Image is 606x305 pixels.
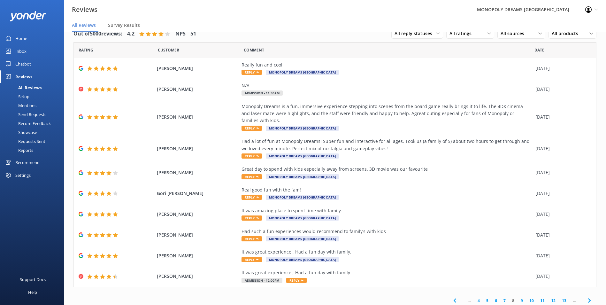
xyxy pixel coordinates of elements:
[535,190,588,197] div: [DATE]
[73,30,122,38] h4: Out of 5000 reviews:
[158,47,179,53] span: Date
[157,65,238,72] span: [PERSON_NAME]
[4,119,51,128] div: Record Feedback
[157,113,238,121] span: [PERSON_NAME]
[535,169,588,176] div: [DATE]
[242,195,262,200] span: Reply
[28,286,37,299] div: Help
[483,298,492,304] a: 5
[242,174,262,179] span: Reply
[449,30,475,37] span: All ratings
[242,90,283,96] span: Admission - 11:30am
[79,47,93,53] span: Date
[534,47,544,53] span: Date
[242,207,532,214] div: It was amazing place to spent time with family.
[242,126,262,131] span: Reply
[157,169,238,176] span: [PERSON_NAME]
[108,22,140,28] span: Survey Results
[4,83,42,92] div: All Reviews
[474,298,483,304] a: 4
[535,113,588,121] div: [DATE]
[4,119,64,128] a: Record Feedback
[4,101,64,110] a: Mentions
[72,4,97,15] h3: Reviews
[4,101,36,110] div: Mentions
[4,110,64,119] a: Send Requests
[266,126,339,131] span: MONOPOLY DREAMS [GEOGRAPHIC_DATA]
[548,298,559,304] a: 12
[535,65,588,72] div: [DATE]
[537,298,548,304] a: 11
[535,145,588,152] div: [DATE]
[4,83,64,92] a: All Reviews
[570,298,579,304] span: ...
[4,146,33,155] div: Reports
[492,298,500,304] a: 6
[242,166,532,173] div: Great day to spend with kids especially away from screens. 3D movie was our favourite
[175,30,186,38] h4: NPS
[286,278,307,283] span: Reply
[266,195,339,200] span: MONOPOLY DREAMS [GEOGRAPHIC_DATA]
[4,128,64,137] a: Showcase
[244,47,264,53] span: Question
[20,273,46,286] div: Support Docs
[518,298,526,304] a: 9
[157,211,238,218] span: [PERSON_NAME]
[552,30,582,37] span: All products
[242,236,262,241] span: Reply
[501,30,528,37] span: All sources
[127,30,134,38] h4: 4.2
[535,231,588,239] div: [DATE]
[559,298,570,304] a: 13
[242,186,532,193] div: Real good fun with the fam!
[4,137,64,146] a: Requests Sent
[10,11,46,21] img: yonder-white-logo.png
[242,215,262,221] span: Reply
[395,30,436,37] span: All reply statuses
[157,145,238,152] span: [PERSON_NAME]
[15,169,31,182] div: Settings
[15,32,27,45] div: Home
[242,61,532,68] div: Really fun and cool
[242,153,262,159] span: Reply
[509,298,518,304] a: 8
[15,156,40,169] div: Recommend
[535,211,588,218] div: [DATE]
[535,252,588,259] div: [DATE]
[535,86,588,93] div: [DATE]
[4,110,46,119] div: Send Requests
[266,174,339,179] span: MONOPOLY DREAMS [GEOGRAPHIC_DATA]
[4,128,37,137] div: Showcase
[266,257,339,262] span: MONOPOLY DREAMS [GEOGRAPHIC_DATA]
[242,269,532,276] div: It was great experience , Had a fun day with family.
[242,70,262,75] span: Reply
[157,86,238,93] span: [PERSON_NAME]
[15,58,31,70] div: Chatbot
[190,30,196,38] h4: 51
[15,70,32,83] div: Reviews
[4,146,64,155] a: Reports
[266,215,339,221] span: MONOPOLY DREAMS [GEOGRAPHIC_DATA]
[4,92,64,101] a: Setup
[157,231,238,239] span: [PERSON_NAME]
[4,137,45,146] div: Requests Sent
[157,190,238,197] span: Gori [PERSON_NAME]
[465,298,474,304] span: ...
[242,248,532,255] div: It was great experience , Had a fun day with family.
[266,236,339,241] span: MONOPOLY DREAMS [GEOGRAPHIC_DATA]
[157,252,238,259] span: [PERSON_NAME]
[535,273,588,280] div: [DATE]
[15,45,27,58] div: Inbox
[242,103,532,124] div: Monopoly Dreams is a fun, immersive experience stepping into scenes from the board game really br...
[500,298,509,304] a: 7
[242,138,532,152] div: Had a lot of fun at Monopoly Dreams! Super fun and interactive for all ages. Took us (a family of...
[526,298,537,304] a: 10
[266,153,339,159] span: MONOPOLY DREAMS [GEOGRAPHIC_DATA]
[4,92,29,101] div: Setup
[72,22,96,28] span: All Reviews
[242,257,262,262] span: Reply
[242,278,282,283] span: Admission - 12:00pm
[266,70,339,75] span: MONOPOLY DREAMS [GEOGRAPHIC_DATA]
[157,273,238,280] span: [PERSON_NAME]
[242,82,532,89] div: N/A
